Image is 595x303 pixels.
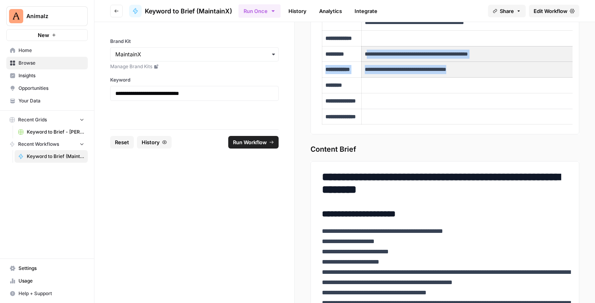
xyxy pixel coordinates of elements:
[145,6,232,16] span: Keyword to Brief (MaintainX)
[6,69,88,82] a: Insights
[6,275,88,287] a: Usage
[18,265,84,272] span: Settings
[6,114,88,126] button: Recent Grids
[6,138,88,150] button: Recent Workflows
[534,7,567,15] span: Edit Workflow
[6,262,88,275] a: Settings
[110,38,279,45] label: Brand Kit
[228,136,279,149] button: Run Workflow
[15,126,88,138] a: Keyword to Brief - [PERSON_NAME] Code Grid
[500,7,514,15] span: Share
[6,287,88,300] button: Help + Support
[110,63,279,70] a: Manage Brand Kits
[18,47,84,54] span: Home
[6,82,88,95] a: Opportunities
[6,6,88,26] button: Workspace: Animalz
[18,141,59,148] span: Recent Workflows
[18,290,84,297] span: Help + Support
[18,97,84,104] span: Your Data
[115,50,273,58] input: MaintainX
[529,5,579,17] a: Edit Workflow
[6,57,88,69] a: Browse
[38,31,49,39] span: New
[18,72,84,79] span: Insights
[6,44,88,57] a: Home
[18,59,84,67] span: Browse
[9,9,23,23] img: Animalz Logo
[15,150,88,163] a: Keyword to Brief (MaintainX)
[115,138,129,146] span: Reset
[142,138,160,146] span: History
[27,128,84,136] span: Keyword to Brief - [PERSON_NAME] Code Grid
[18,85,84,92] span: Opportunities
[284,5,311,17] a: History
[6,29,88,41] button: New
[129,5,232,17] a: Keyword to Brief (MaintainX)
[26,12,74,20] span: Animalz
[310,144,579,155] span: Content Brief
[350,5,382,17] a: Integrate
[137,136,172,149] button: History
[110,76,279,84] label: Keyword
[488,5,526,17] button: Share
[18,277,84,284] span: Usage
[233,138,267,146] span: Run Workflow
[110,136,134,149] button: Reset
[314,5,347,17] a: Analytics
[27,153,84,160] span: Keyword to Brief (MaintainX)
[18,116,47,123] span: Recent Grids
[6,95,88,107] a: Your Data
[238,4,281,18] button: Run Once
